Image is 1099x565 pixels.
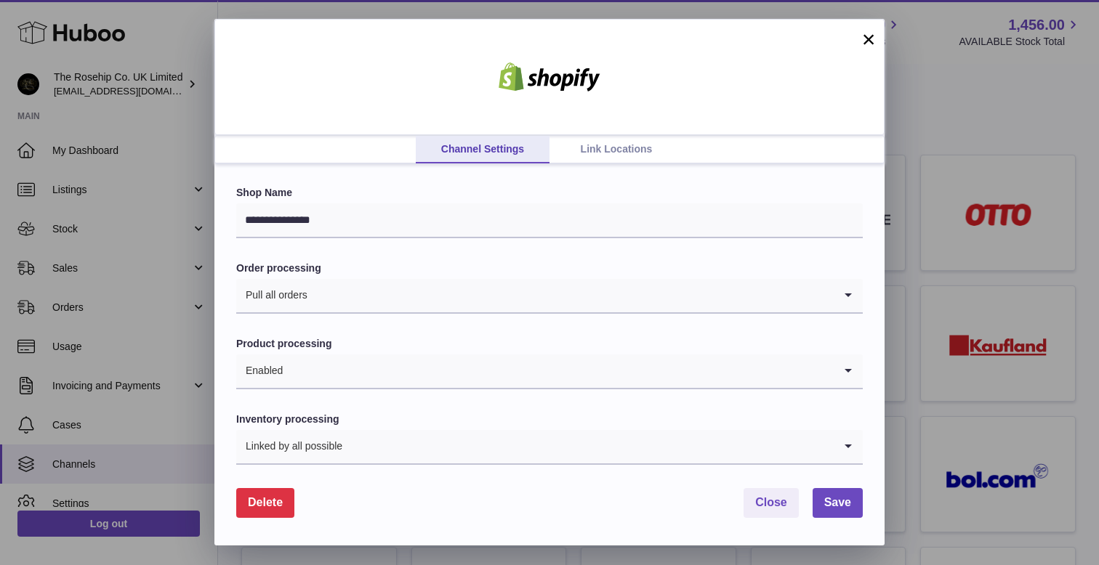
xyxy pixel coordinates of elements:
span: Save [824,496,851,508]
label: Inventory processing [236,412,863,426]
span: Pull all orders [236,279,308,312]
div: Search for option [236,354,863,389]
input: Search for option [283,354,834,388]
button: × [860,31,877,48]
a: Link Locations [549,136,683,163]
span: Delete [248,496,283,508]
input: Search for option [308,279,834,312]
label: Product processing [236,337,863,351]
img: shopify [488,62,611,92]
button: Close [744,488,799,518]
button: Delete [236,488,294,518]
span: Close [755,496,787,508]
a: Channel Settings [416,136,549,163]
input: Search for option [343,430,834,463]
span: Enabled [236,354,283,388]
div: Search for option [236,279,863,314]
label: Shop Name [236,186,863,200]
label: Order processing [236,261,863,275]
span: Linked by all possible [236,430,343,463]
button: Save [813,488,863,518]
div: Search for option [236,430,863,465]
